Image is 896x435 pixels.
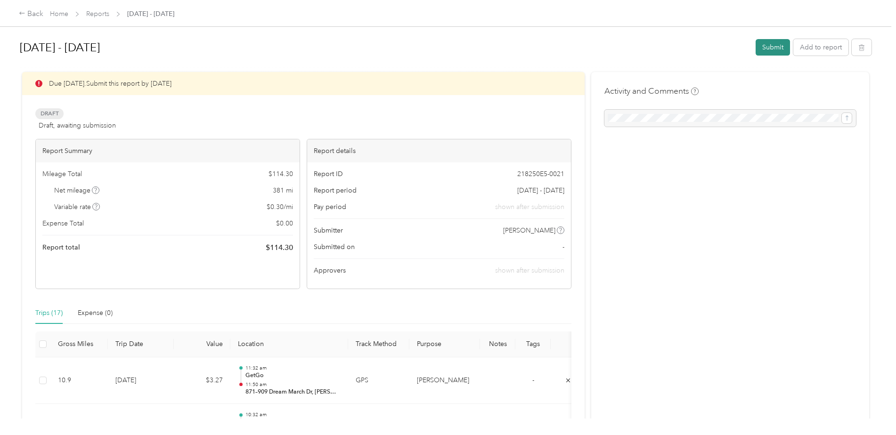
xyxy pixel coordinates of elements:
div: Back [19,8,43,20]
p: 11:32 am [245,365,341,371]
span: $ 0.30 / mi [267,202,293,212]
span: $ 114.30 [266,242,293,253]
span: Expense Total [42,218,84,228]
button: Add to report [793,39,848,56]
h1: Aug 16 - 31, 2025 [20,36,749,59]
p: Circle S Mart [245,418,341,427]
span: Pay period [314,202,346,212]
td: Acosta [409,357,480,404]
td: GPS [348,357,409,404]
span: [DATE] - [DATE] [517,185,564,195]
span: Report total [42,242,80,252]
p: 11:50 am [245,381,341,388]
th: Value [174,331,230,357]
th: Tags [515,331,551,357]
span: Variable rate [54,202,100,212]
span: - [532,376,534,384]
span: 381 mi [273,185,293,195]
div: Trips (17) [35,308,63,318]
p: 10:32 am [245,411,341,418]
button: Submit [756,39,790,56]
div: Report Summary [36,139,300,162]
span: Approvers [314,266,346,275]
iframe: Everlance-gr Chat Button Frame [843,382,896,435]
th: Location [230,331,348,357]
span: Submitted on [314,242,355,252]
span: Draft, awaiting submission [39,121,116,130]
th: Purpose [409,331,480,357]
span: $ 114.30 [269,169,293,179]
span: 218250E5-0021 [517,169,564,179]
span: [DATE] - [DATE] [127,9,174,19]
a: Reports [86,10,109,18]
a: Home [50,10,68,18]
span: Draft [35,108,64,119]
div: Report details [307,139,571,162]
span: shown after submission [495,266,564,274]
span: Submitter [314,226,343,235]
p: GetGo [245,371,341,380]
span: Report period [314,185,357,195]
span: [PERSON_NAME] [503,226,555,235]
div: Due [DATE]. Submit this report by [DATE] [22,72,585,95]
span: Report ID [314,169,343,179]
th: Gross Miles [50,331,108,357]
th: Track Method [348,331,409,357]
td: 10.9 [50,357,108,404]
span: - [562,242,564,252]
p: 871–909 Dream March Dr, [PERSON_NAME][GEOGRAPHIC_DATA][PERSON_NAME], [GEOGRAPHIC_DATA], [GEOGRAPH... [245,388,341,396]
td: $3.27 [174,357,230,404]
span: Net mileage [54,185,100,195]
th: Notes [480,331,515,357]
span: shown after submission [495,202,564,212]
span: $ 0.00 [276,218,293,228]
h4: Activity and Comments [604,85,699,97]
span: Mileage Total [42,169,82,179]
th: Trip Date [108,331,174,357]
td: [DATE] [108,357,174,404]
div: Expense (0) [78,308,113,318]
